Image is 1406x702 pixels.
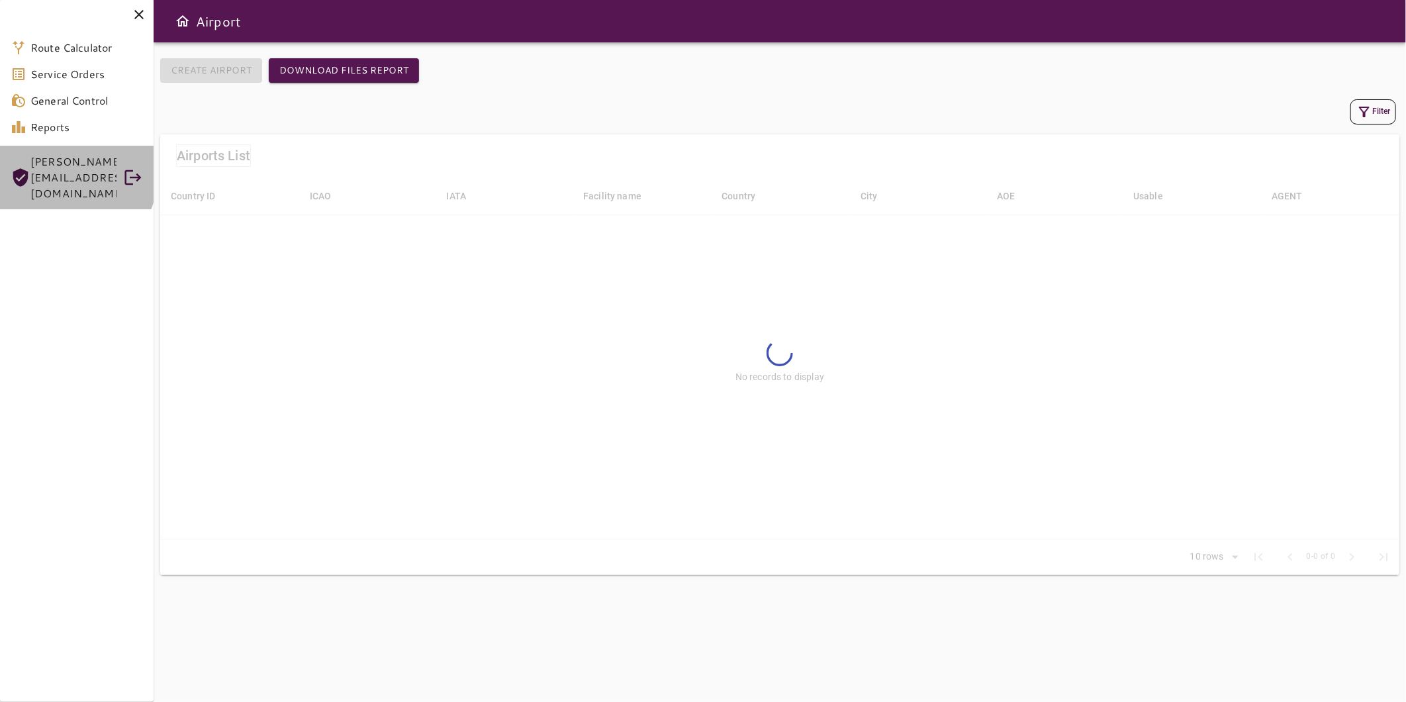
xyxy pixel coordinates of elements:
[30,119,143,135] span: Reports
[269,58,419,83] button: Download Files Report
[30,40,143,56] span: Route Calculator
[30,154,117,201] span: [PERSON_NAME][EMAIL_ADDRESS][DOMAIN_NAME]
[30,66,143,82] span: Service Orders
[169,8,196,34] button: Open drawer
[1350,99,1396,125] button: Filter
[30,93,143,109] span: General Control
[196,11,241,32] h6: Airport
